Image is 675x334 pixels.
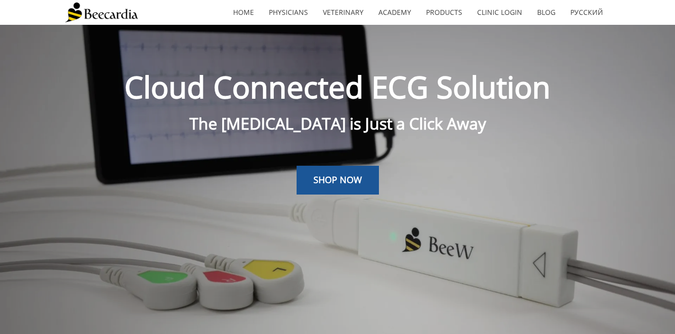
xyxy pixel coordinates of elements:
[261,1,315,24] a: Physicians
[124,67,551,107] span: Cloud Connected ECG Solution
[563,1,611,24] a: Русский
[419,1,470,24] a: Products
[65,2,138,22] img: Beecardia
[530,1,563,24] a: Blog
[371,1,419,24] a: Academy
[189,113,486,134] span: The [MEDICAL_DATA] is Just a Click Away
[315,1,371,24] a: Veterinary
[297,166,379,195] a: SHOP NOW
[226,1,261,24] a: home
[313,174,362,186] span: SHOP NOW
[470,1,530,24] a: Clinic Login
